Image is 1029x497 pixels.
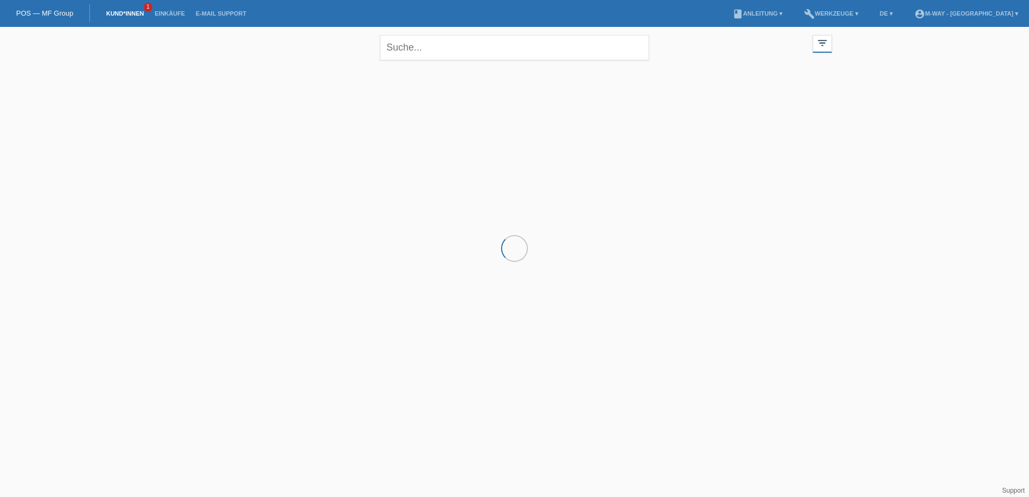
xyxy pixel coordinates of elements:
a: Einkäufe [149,10,190,17]
i: filter_list [816,37,828,49]
a: DE ▾ [875,10,898,17]
a: POS — MF Group [16,9,73,17]
span: 1 [144,3,152,12]
a: account_circlem-way - [GEOGRAPHIC_DATA] ▾ [909,10,1024,17]
a: bookAnleitung ▾ [727,10,788,17]
i: account_circle [914,9,925,19]
a: E-Mail Support [191,10,252,17]
a: Support [1002,487,1025,494]
input: Suche... [380,35,649,60]
a: Kund*innen [101,10,149,17]
a: buildWerkzeuge ▾ [799,10,864,17]
i: build [804,9,815,19]
i: book [732,9,743,19]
